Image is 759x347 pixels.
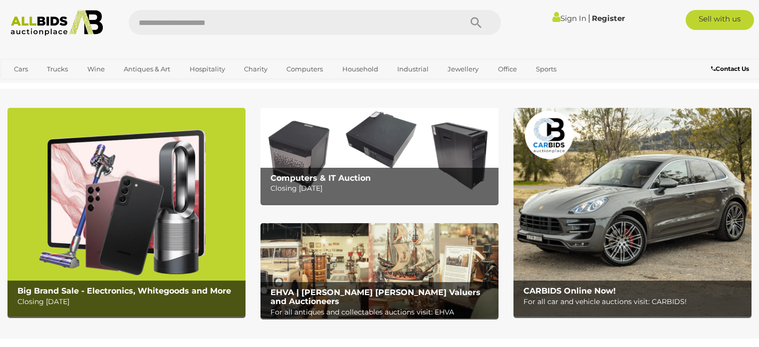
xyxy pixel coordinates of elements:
[552,13,586,23] a: Sign In
[711,65,749,72] b: Contact Us
[17,286,231,296] b: Big Brand Sale - Electronics, Whitegoods and More
[270,182,494,195] p: Closing [DATE]
[686,10,754,30] a: Sell with us
[183,61,232,77] a: Hospitality
[592,13,625,23] a: Register
[336,61,385,77] a: Household
[7,108,246,317] img: Big Brand Sale - Electronics, Whitegoods and More
[451,10,501,35] button: Search
[523,296,747,308] p: For all car and vehicle auctions visit: CARBIDS!
[7,77,91,94] a: [GEOGRAPHIC_DATA]
[260,223,499,319] img: EHVA | Evans Hastings Valuers and Auctioneers
[5,10,108,36] img: Allbids.com.au
[523,286,616,296] b: CARBIDS Online Now!
[280,61,329,77] a: Computers
[588,12,590,23] span: |
[441,61,485,77] a: Jewellery
[492,61,523,77] a: Office
[260,108,499,203] img: Computers & IT Auction
[7,108,246,317] a: Big Brand Sale - Electronics, Whitegoods and More Big Brand Sale - Electronics, Whitegoods and Mo...
[260,108,499,203] a: Computers & IT Auction Computers & IT Auction Closing [DATE]
[270,306,494,319] p: For all antiques and collectables auctions visit: EHVA
[7,61,34,77] a: Cars
[117,61,177,77] a: Antiques & Art
[40,61,74,77] a: Trucks
[391,61,435,77] a: Industrial
[270,173,371,183] b: Computers & IT Auction
[711,63,752,74] a: Contact Us
[260,223,499,319] a: EHVA | Evans Hastings Valuers and Auctioneers EHVA | [PERSON_NAME] [PERSON_NAME] Valuers and Auct...
[81,61,111,77] a: Wine
[513,108,752,317] img: CARBIDS Online Now!
[238,61,274,77] a: Charity
[17,296,241,308] p: Closing [DATE]
[529,61,563,77] a: Sports
[513,108,752,317] a: CARBIDS Online Now! CARBIDS Online Now! For all car and vehicle auctions visit: CARBIDS!
[270,288,481,306] b: EHVA | [PERSON_NAME] [PERSON_NAME] Valuers and Auctioneers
